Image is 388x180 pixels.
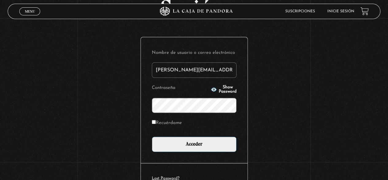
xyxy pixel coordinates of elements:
label: Contraseña [152,83,209,93]
input: Recuérdame [152,120,156,124]
input: Acceder [152,137,236,152]
button: Show Password [211,85,236,94]
span: Show Password [219,85,236,94]
label: Nombre de usuario o correo electrónico [152,48,236,58]
span: Cerrar [23,14,37,19]
span: Menu [25,10,35,13]
a: Suscripciones [285,10,315,13]
label: Recuérdame [152,118,182,128]
a: Inicie sesión [327,10,354,13]
a: View your shopping cart [360,7,369,15]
